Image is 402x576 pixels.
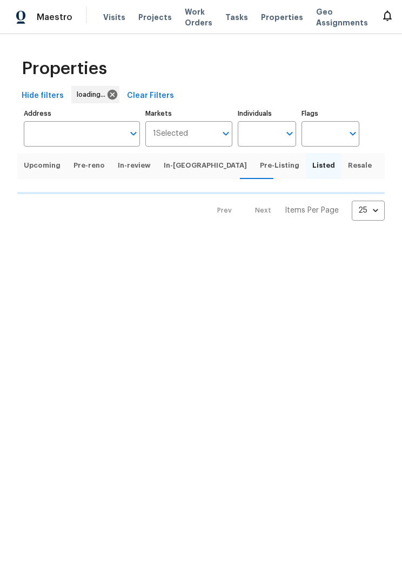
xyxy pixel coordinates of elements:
[164,160,247,171] span: In-[GEOGRAPHIC_DATA]
[22,89,64,103] span: Hide filters
[24,160,61,171] span: Upcoming
[238,110,296,117] label: Individuals
[312,160,335,171] span: Listed
[218,126,233,141] button: Open
[345,126,360,141] button: Open
[207,201,385,221] nav: Pagination Navigation
[138,12,172,23] span: Projects
[282,126,297,141] button: Open
[316,6,368,28] span: Geo Assignments
[348,160,372,171] span: Resale
[185,6,212,28] span: Work Orders
[24,110,140,117] label: Address
[261,12,303,23] span: Properties
[103,12,125,23] span: Visits
[145,110,232,117] label: Markets
[260,160,299,171] span: Pre-Listing
[126,126,141,141] button: Open
[285,205,339,216] p: Items Per Page
[123,86,178,106] button: Clear Filters
[77,89,110,100] span: loading...
[71,86,119,103] div: loading...
[73,160,105,171] span: Pre-reno
[301,110,359,117] label: Flags
[37,12,72,23] span: Maestro
[352,196,385,224] div: 25
[225,14,248,21] span: Tasks
[153,129,188,138] span: 1 Selected
[17,86,68,106] button: Hide filters
[118,160,151,171] span: In-review
[22,63,107,74] span: Properties
[127,89,174,103] span: Clear Filters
